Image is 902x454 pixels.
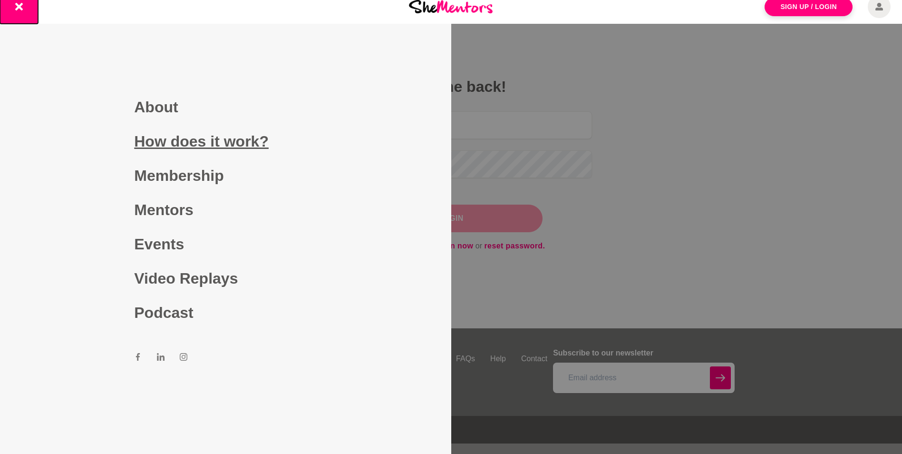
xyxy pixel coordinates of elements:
a: Events [134,227,317,261]
a: Instagram [180,353,187,364]
a: Mentors [134,193,317,227]
a: How does it work? [134,124,317,158]
a: Podcast [134,296,317,330]
a: Video Replays [134,261,317,296]
a: Facebook [134,353,142,364]
a: Membership [134,158,317,193]
a: About [134,90,317,124]
a: LinkedIn [157,353,165,364]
